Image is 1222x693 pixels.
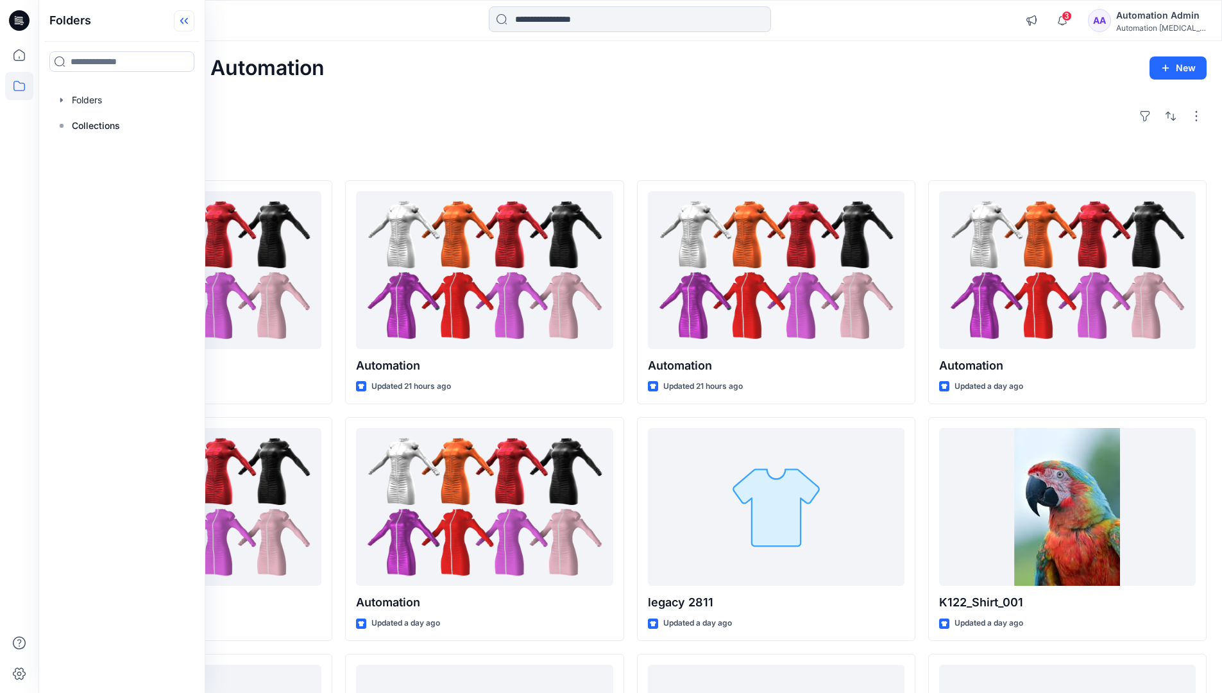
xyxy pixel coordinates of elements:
[648,357,904,375] p: Automation
[955,617,1023,630] p: Updated a day ago
[356,357,613,375] p: Automation
[939,357,1196,375] p: Automation
[1150,56,1207,80] button: New
[1116,23,1206,33] div: Automation [MEDICAL_DATA]...
[54,152,1207,167] h4: Styles
[1088,9,1111,32] div: AA
[1062,11,1072,21] span: 3
[356,428,613,586] a: Automation
[648,428,904,586] a: legacy 2811
[356,191,613,350] a: Automation
[648,594,904,612] p: legacy 2811
[955,380,1023,393] p: Updated a day ago
[663,617,732,630] p: Updated a day ago
[371,617,440,630] p: Updated a day ago
[371,380,451,393] p: Updated 21 hours ago
[648,191,904,350] a: Automation
[939,191,1196,350] a: Automation
[663,380,743,393] p: Updated 21 hours ago
[939,428,1196,586] a: K122_Shirt_001
[356,594,613,612] p: Automation
[939,594,1196,612] p: K122_Shirt_001
[1116,8,1206,23] div: Automation Admin
[72,118,120,133] p: Collections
